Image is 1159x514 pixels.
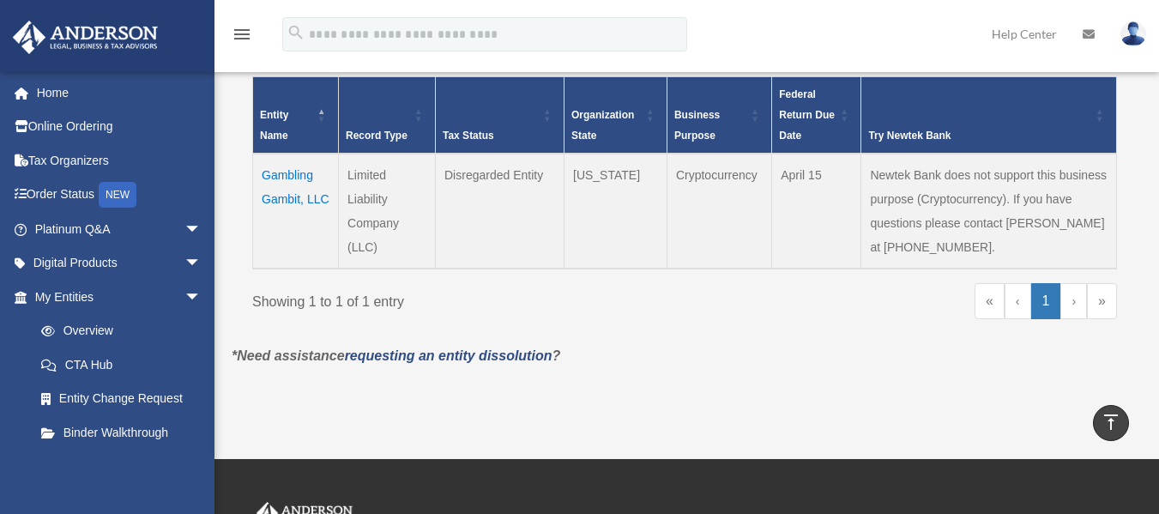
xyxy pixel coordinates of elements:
td: April 15 [772,154,861,269]
i: menu [232,24,252,45]
span: Business Purpose [674,109,720,142]
img: User Pic [1120,21,1146,46]
a: vertical_align_top [1093,405,1129,441]
a: Platinum Q&Aarrow_drop_down [12,212,227,246]
div: Try Newtek Bank [868,125,1090,146]
a: Entity Change Request [24,382,219,416]
a: CTA Hub [24,348,219,382]
span: Organization State [571,109,634,142]
a: Binder Walkthrough [24,415,219,450]
th: Try Newtek Bank : Activate to sort [861,77,1117,154]
th: Business Purpose: Activate to sort [667,77,771,154]
span: Record Type [346,130,407,142]
a: 1 [1031,283,1061,319]
span: arrow_drop_down [184,246,219,281]
td: Limited Liability Company (LLC) [339,154,436,269]
th: Federal Return Due Date: Activate to sort [772,77,861,154]
a: Overview [24,314,210,348]
span: Federal Return Due Date [779,88,835,142]
a: Digital Productsarrow_drop_down [12,246,227,281]
td: Gambling Gambit, LLC [253,154,339,269]
td: Cryptocurrency [667,154,771,269]
img: Anderson Advisors Platinum Portal [8,21,163,54]
th: Tax Status: Activate to sort [436,77,564,154]
span: arrow_drop_down [184,212,219,247]
em: *Need assistance ? [232,348,560,363]
a: Previous [1005,283,1031,319]
th: Record Type: Activate to sort [339,77,436,154]
a: My Entitiesarrow_drop_down [12,280,219,314]
a: menu [232,30,252,45]
a: Tax Organizers [12,143,227,178]
td: Newtek Bank does not support this business purpose (Cryptocurrency). If you have questions please... [861,154,1117,269]
td: [US_STATE] [564,154,667,269]
a: requesting an entity dissolution [345,348,552,363]
a: Home [12,76,227,110]
td: Disregarded Entity [436,154,564,269]
a: Last [1087,283,1117,319]
th: Organization State: Activate to sort [564,77,667,154]
a: First [975,283,1005,319]
a: Online Ordering [12,110,227,144]
a: My Blueprint [24,450,219,484]
i: search [287,23,305,42]
i: vertical_align_top [1101,412,1121,432]
span: Entity Name [260,109,288,142]
a: Next [1060,283,1087,319]
span: arrow_drop_down [184,280,219,315]
div: Showing 1 to 1 of 1 entry [252,283,672,314]
span: Tax Status [443,130,494,142]
th: Entity Name: Activate to invert sorting [253,77,339,154]
a: Order StatusNEW [12,178,227,213]
div: NEW [99,182,136,208]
